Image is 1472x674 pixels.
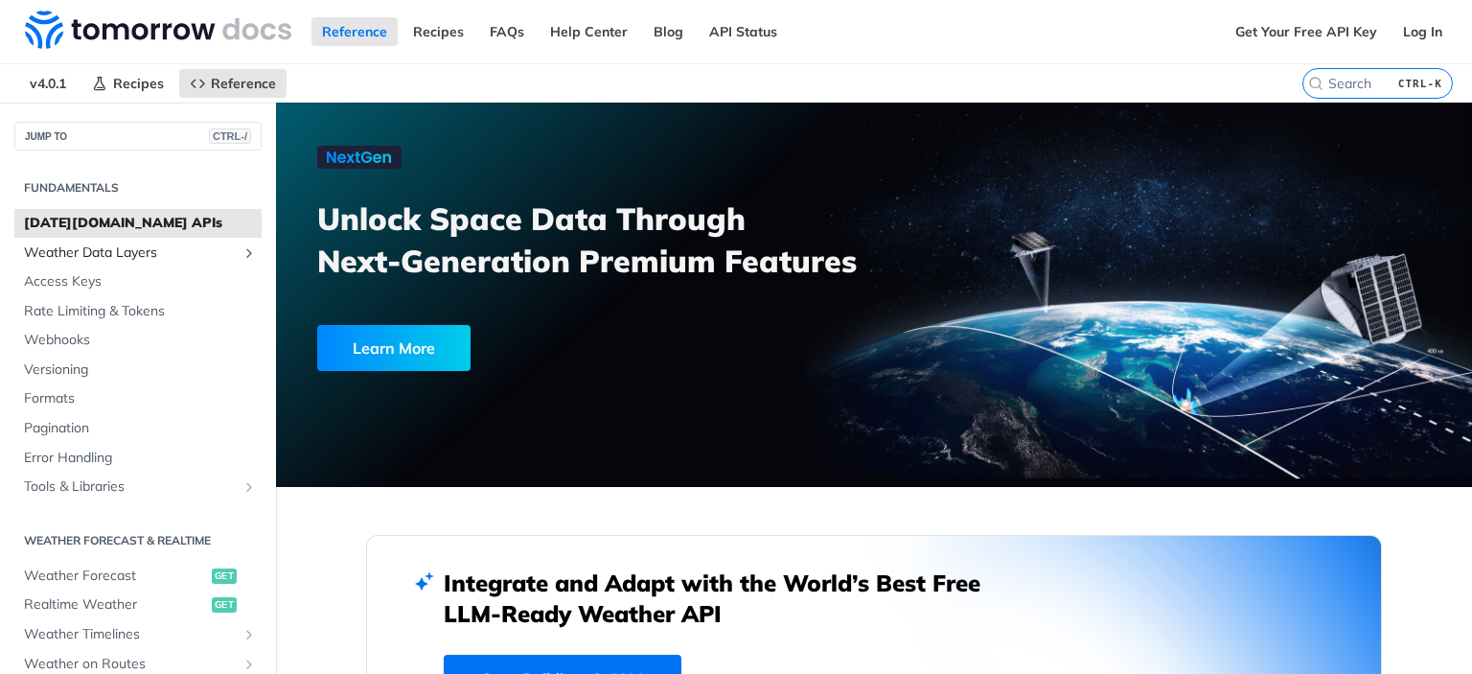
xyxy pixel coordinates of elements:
a: Weather TimelinesShow subpages for Weather Timelines [14,620,262,649]
span: Access Keys [24,272,257,291]
a: Weather Data LayersShow subpages for Weather Data Layers [14,239,262,267]
a: Reference [179,69,287,98]
span: get [212,569,237,584]
a: Weather Forecastget [14,562,262,591]
h2: Integrate and Adapt with the World’s Best Free LLM-Ready Weather API [444,568,1009,629]
span: Weather Timelines [24,625,237,644]
span: Weather Data Layers [24,244,237,263]
span: Weather Forecast [24,567,207,586]
a: Webhooks [14,326,262,355]
a: Recipes [81,69,174,98]
svg: Search [1308,76,1323,91]
a: Pagination [14,414,262,443]
span: CTRL-/ [209,128,251,144]
span: Realtime Weather [24,595,207,615]
a: Formats [14,384,262,413]
a: Learn More [317,325,779,371]
span: Weather on Routes [24,655,237,674]
a: Tools & LibrariesShow subpages for Tools & Libraries [14,473,262,501]
a: FAQs [479,17,535,46]
span: Webhooks [24,331,257,350]
span: get [212,597,237,613]
span: Versioning [24,360,257,380]
img: Tomorrow.io Weather API Docs [25,11,291,49]
button: Show subpages for Tools & Libraries [241,479,257,495]
span: v4.0.1 [19,69,77,98]
span: Tools & Libraries [24,477,237,497]
button: Show subpages for Weather Timelines [241,627,257,642]
button: JUMP TOCTRL-/ [14,122,262,151]
kbd: CTRL-K [1393,74,1447,93]
div: Learn More [317,325,471,371]
a: Access Keys [14,267,262,296]
a: Versioning [14,356,262,384]
span: Reference [211,75,276,92]
a: Blog [643,17,694,46]
span: Recipes [113,75,164,92]
span: Error Handling [24,449,257,468]
a: Reference [311,17,398,46]
span: Pagination [24,419,257,438]
a: [DATE][DOMAIN_NAME] APIs [14,209,262,238]
img: NextGen [317,146,402,169]
span: [DATE][DOMAIN_NAME] APIs [24,214,257,233]
a: Rate Limiting & Tokens [14,297,262,326]
a: Help Center [540,17,638,46]
h3: Unlock Space Data Through Next-Generation Premium Features [317,198,895,282]
h2: Fundamentals [14,179,262,197]
span: Rate Limiting & Tokens [24,302,257,321]
a: Log In [1392,17,1453,46]
a: Error Handling [14,444,262,473]
a: Get Your Free API Key [1225,17,1388,46]
button: Show subpages for Weather Data Layers [241,245,257,261]
button: Show subpages for Weather on Routes [241,657,257,672]
h2: Weather Forecast & realtime [14,532,262,549]
a: Recipes [402,17,474,46]
a: API Status [699,17,788,46]
span: Formats [24,389,257,408]
a: Realtime Weatherget [14,591,262,619]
